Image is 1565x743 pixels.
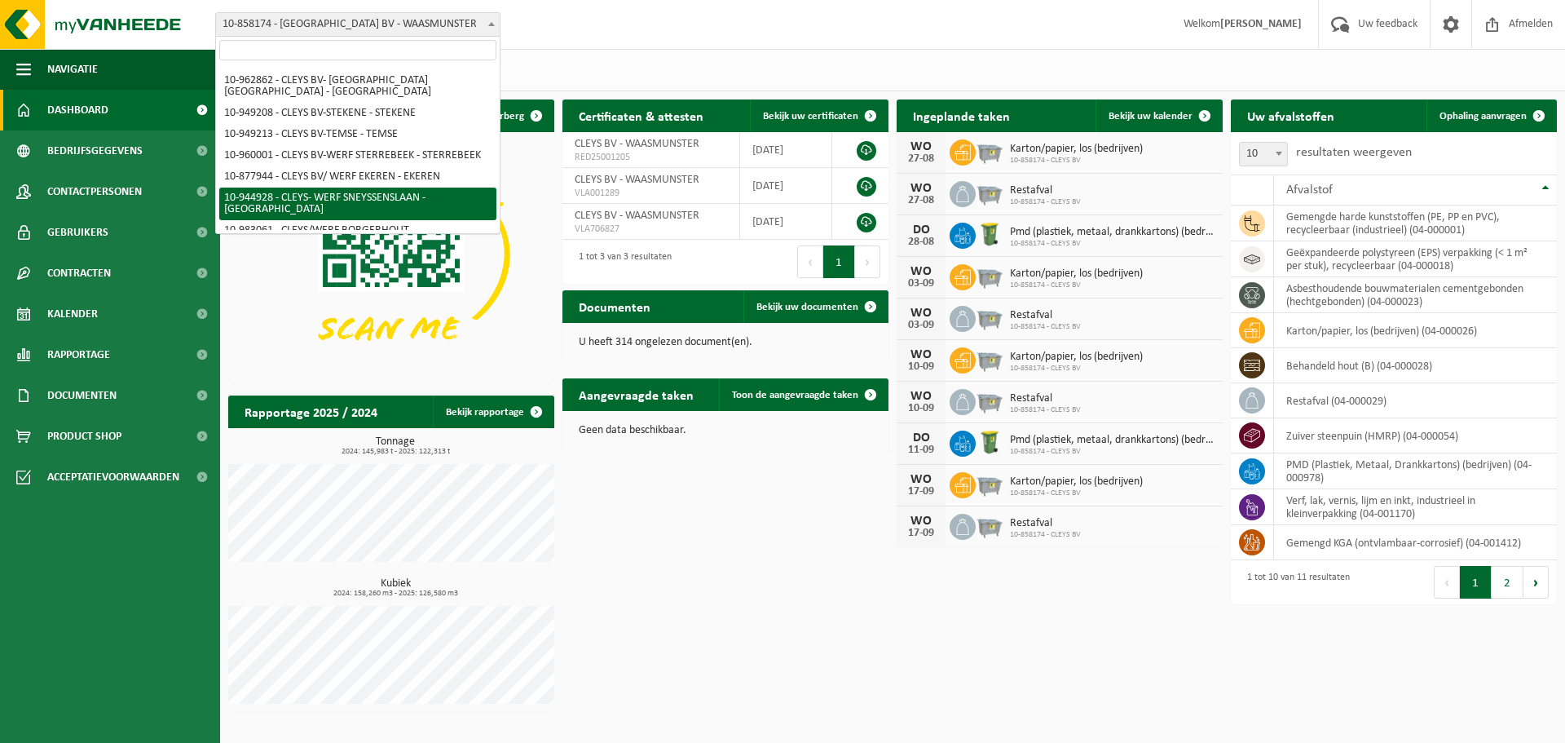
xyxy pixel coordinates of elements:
[47,212,108,253] span: Gebruikers
[905,237,937,248] div: 28-08
[433,396,553,428] a: Bekijk rapportage
[905,431,937,444] div: DO
[1439,111,1527,122] span: Ophaling aanvragen
[1010,447,1215,457] span: 10-858174 - CLEYS BV
[905,361,937,373] div: 10-09
[575,210,699,222] span: CLEYS BV - WAASMUNSTER
[219,166,496,188] li: 10-877944 - CLEYS BV/ WERF EKEREN - EKEREN
[1010,434,1215,447] span: Pmd (plastiek, metaal, drankkartons) (bedrijven)
[905,223,937,237] div: DO
[1274,348,1557,383] td: behandeld hout (B) (04-000028)
[579,337,872,348] p: U heeft 314 ongelezen document(en).
[47,130,143,171] span: Bedrijfsgegevens
[1010,156,1143,166] span: 10-858174 - CLEYS BV
[575,223,727,236] span: VLA706827
[575,138,699,150] span: CLEYS BV - WAASMUNSTER
[1010,351,1143,364] span: Karton/papier, los (bedrijven)
[905,444,937,456] div: 11-09
[47,416,121,457] span: Product Shop
[47,457,179,498] span: Acceptatievoorwaarden
[1274,313,1557,348] td: karton/papier, los (bedrijven) (04-000026)
[47,171,142,212] span: Contactpersonen
[976,220,1003,248] img: WB-0240-HPE-GN-50
[1010,309,1081,322] span: Restafval
[740,168,832,204] td: [DATE]
[740,204,832,240] td: [DATE]
[905,528,937,539] div: 17-09
[219,188,496,220] li: 10-944928 - CLEYS- WERF SNEYSSENSLAAN - [GEOGRAPHIC_DATA]
[1010,239,1215,249] span: 10-858174 - CLEYS BV
[1109,111,1192,122] span: Bekijk uw kalender
[743,290,887,323] a: Bekijk uw documenten
[47,49,98,90] span: Navigatie
[1240,143,1287,166] span: 10
[236,448,554,456] span: 2024: 145,983 t - 2025: 122,313 t
[1010,489,1143,498] span: 10-858174 - CLEYS BV
[1220,18,1302,30] strong: [PERSON_NAME]
[1274,453,1557,489] td: PMD (Plastiek, Metaal, Drankkartons) (bedrijven) (04-000978)
[575,174,699,186] span: CLEYS BV - WAASMUNSTER
[1231,100,1351,131] h2: Uw afvalstoffen
[215,12,500,37] span: 10-858174 - CLEYS BV - WAASMUNSTER
[236,578,554,598] h3: Kubiek
[575,151,727,164] span: RED25001205
[905,515,937,528] div: WO
[1274,277,1557,313] td: asbesthoudende bouwmaterialen cementgebonden (hechtgebonden) (04-000023)
[905,182,937,195] div: WO
[976,470,1003,498] img: WB-2500-GAL-GY-01
[905,348,937,361] div: WO
[823,245,855,278] button: 1
[47,294,98,334] span: Kalender
[897,100,1026,131] h2: Ingeplande taken
[1010,281,1143,290] span: 10-858174 - CLEYS BV
[575,187,727,200] span: VLA001289
[228,396,394,427] h2: Rapportage 2025 / 2024
[1010,184,1081,197] span: Restafval
[719,378,887,411] a: Toon de aangevraagde taken
[488,111,524,122] span: Verberg
[1434,566,1460,599] button: Previous
[740,132,832,168] td: [DATE]
[750,100,887,132] a: Bekijk uw certificaten
[855,245,880,278] button: Next
[976,137,1003,165] img: WB-2500-GAL-GY-01
[475,100,553,132] button: Verberg
[47,253,111,294] span: Contracten
[1239,142,1288,166] span: 10
[763,111,858,122] span: Bekijk uw certificaten
[1010,268,1143,281] span: Karton/papier, los (bedrijven)
[579,425,872,436] p: Geen data beschikbaar.
[905,278,937,290] div: 03-09
[1239,564,1350,600] div: 1 tot 10 van 11 resultaten
[976,345,1003,373] img: WB-2500-GAL-GY-01
[905,153,937,165] div: 27-08
[905,320,937,331] div: 03-09
[976,387,1003,414] img: WB-2500-GAL-GY-01
[1286,184,1333,197] span: Afvalstof
[1010,322,1081,332] span: 10-858174 - CLEYS BV
[1274,241,1557,277] td: geëxpandeerde polystyreen (EPS) verpakking (< 1 m² per stuk), recycleerbaar (04-000018)
[562,290,667,322] h2: Documenten
[562,100,720,131] h2: Certificaten & attesten
[905,195,937,206] div: 27-08
[219,145,496,166] li: 10-960001 - CLEYS BV-WERF STERREBEEK - STERREBEEK
[905,307,937,320] div: WO
[1274,489,1557,525] td: verf, lak, vernis, lijm en inkt, industrieel in kleinverpakking (04-001170)
[1274,383,1557,418] td: restafval (04-000029)
[976,179,1003,206] img: WB-2500-GAL-GY-01
[216,13,500,36] span: 10-858174 - CLEYS BV - WAASMUNSTER
[976,303,1003,331] img: WB-2500-GAL-GY-01
[236,436,554,456] h3: Tonnage
[47,375,117,416] span: Documenten
[905,486,937,498] div: 17-09
[1010,143,1143,156] span: Karton/papier, los (bedrijven)
[1274,418,1557,453] td: zuiver steenpuin (HMRP) (04-000054)
[905,390,937,403] div: WO
[1010,392,1081,405] span: Restafval
[1010,530,1081,540] span: 10-858174 - CLEYS BV
[905,473,937,486] div: WO
[219,103,496,124] li: 10-949208 - CLEYS BV-STEKENE - STEKENE
[732,390,858,400] span: Toon de aangevraagde taken
[1426,100,1555,132] a: Ophaling aanvragen
[47,334,110,375] span: Rapportage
